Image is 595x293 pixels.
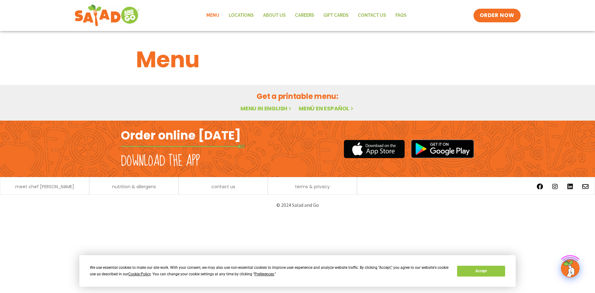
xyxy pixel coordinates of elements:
[211,184,235,189] a: contact us
[295,184,330,189] a: terms & privacy
[74,3,140,28] img: new-SAG-logo-768×292
[121,145,245,148] img: fork
[457,266,505,277] button: Accept
[290,8,319,23] a: Careers
[128,272,151,276] span: Cookie Policy
[319,8,353,23] a: GIFT CARDS
[224,8,258,23] a: Locations
[411,140,474,158] img: google_play
[121,128,241,143] h2: Order online [DATE]
[344,139,405,159] img: appstore
[474,9,521,22] a: ORDER NOW
[79,255,516,287] div: Cookie Consent Prompt
[136,43,459,76] h1: Menu
[240,104,293,112] a: Menu in English
[15,184,74,189] a: meet chef [PERSON_NAME]
[353,8,391,23] a: Contact Us
[121,153,200,170] h2: Download the app
[202,8,411,23] nav: Menu
[90,264,450,277] div: We use essential cookies to make our site work. With your consent, we may also use non-essential ...
[258,8,290,23] a: About Us
[299,104,355,112] a: Menú en español
[136,91,459,102] h2: Get a printable menu:
[124,201,471,209] p: © 2024 Salad and Go
[391,8,411,23] a: FAQs
[254,272,274,276] span: Preferences
[480,12,514,19] span: ORDER NOW
[202,8,224,23] a: Menu
[112,184,156,189] a: nutrition & allergens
